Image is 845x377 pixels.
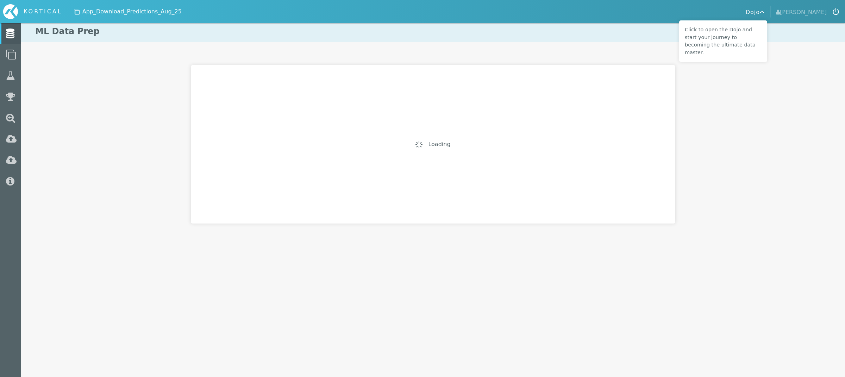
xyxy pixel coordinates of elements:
[423,140,450,149] p: Loading
[760,11,764,14] img: icon-arrow--selector--white.svg
[3,4,68,19] a: KORTICAL
[21,21,845,42] h1: ML Data Prep
[3,4,18,19] img: icon-kortical.svg
[24,7,62,16] div: KORTICAL
[741,6,770,18] button: Dojo
[776,7,827,17] span: [PERSON_NAME]
[3,4,68,19] div: Home
[833,8,839,15] img: icon-logout.svg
